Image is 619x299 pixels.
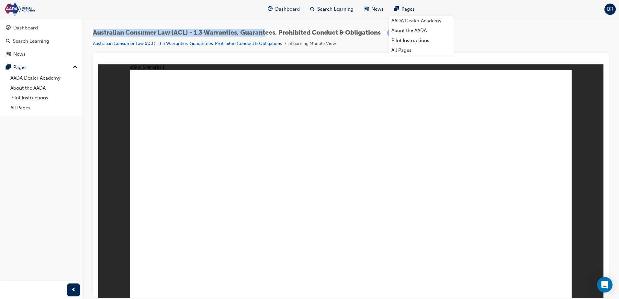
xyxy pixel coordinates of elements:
div: News [13,50,26,58]
li: eLearning Module View [288,40,336,48]
span: guage-icon [268,5,273,13]
div: Search Learning [13,38,49,45]
a: news-iconNews [359,3,389,16]
span: | [383,29,385,37]
span: News [371,6,384,13]
a: Australian Consumer Law (ACL) - 1.3 Warranties, Guarantees, Prohibited Conduct & Obligations [93,41,282,46]
span: pages-icon [6,65,11,71]
span: guage-icon [6,25,11,31]
span: search-icon [6,39,10,44]
span: news-icon [364,5,369,13]
span: Australian Consumer Law (ACL) - 1.3 Warranties, Guarantees, Prohibited Conduct & Obligations [93,29,381,37]
span: Search Learning [317,6,354,13]
a: About the AADA [389,26,454,36]
a: All Pages [389,45,454,55]
img: Trak [3,2,78,17]
a: Dashboard [3,22,80,34]
div: Open Intercom Messenger [597,277,613,293]
a: All Pages [8,103,80,113]
a: Pilot Instructions [8,93,80,103]
span: search-icon [310,5,315,13]
a: pages-iconPages [389,3,420,16]
div: Dashboard [13,24,38,32]
a: AADA Dealer Academy [389,16,454,26]
span: news-icon [6,51,11,57]
span: Dashboard [275,6,300,13]
span: up-icon [73,63,77,72]
a: Search Learning [3,35,80,47]
button: DashboardSearch LearningNews [3,21,80,61]
a: guage-iconDashboard [263,3,305,16]
a: search-iconSearch Learning [305,3,359,16]
a: AADA Dealer Academy [8,73,80,83]
a: About the AADA [8,83,80,93]
button: Pages [3,61,80,73]
a: Pilot Instructions [389,36,454,46]
span: Pages [401,6,415,13]
span: BR [607,6,613,13]
span: prev-icon [71,286,76,294]
a: News [3,48,80,60]
button: BR [604,4,616,15]
span: pages-icon [394,5,399,13]
div: Pages [13,64,27,71]
span: learningRecordVerb_ATTEMPT-icon [387,28,396,37]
